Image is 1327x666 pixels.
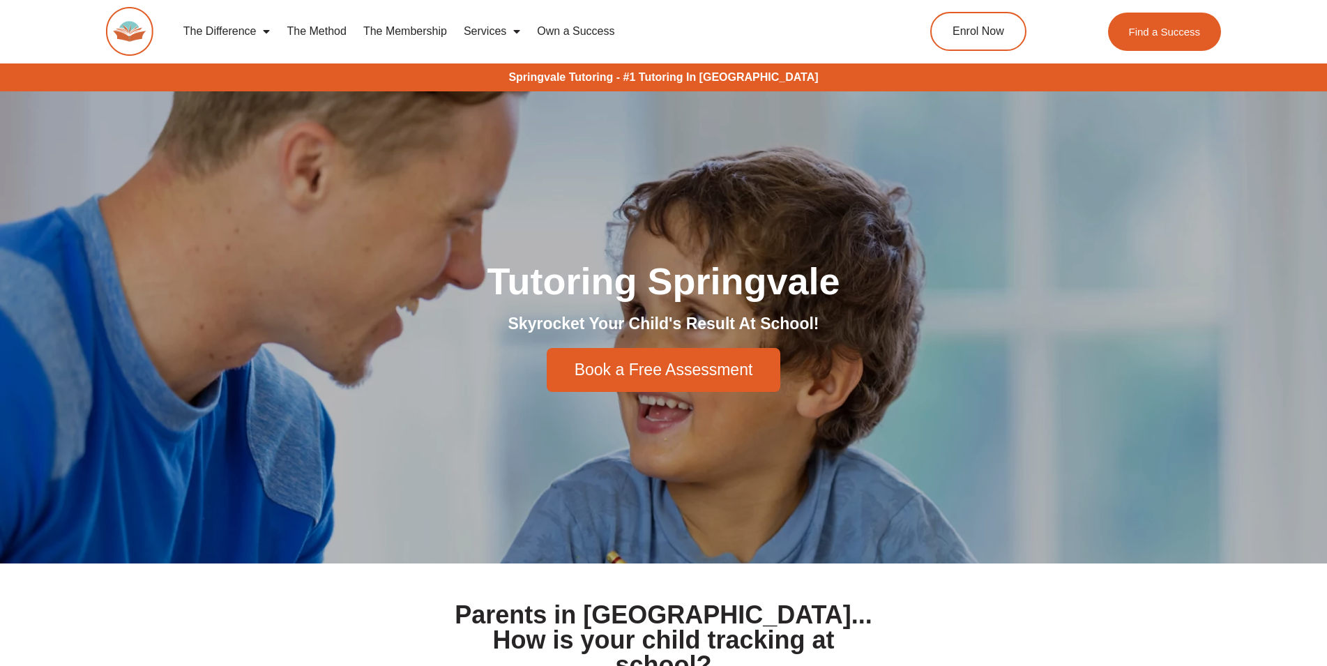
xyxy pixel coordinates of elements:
[529,15,623,47] a: Own a Success
[575,362,753,378] span: Book a Free Assessment
[1129,27,1201,37] span: Find a Success
[930,12,1026,51] a: Enrol Now
[273,262,1054,300] h1: Tutoring Springvale
[175,15,279,47] a: The Difference
[1257,599,1327,666] iframe: Chat Widget
[455,15,529,47] a: Services
[273,314,1054,335] h2: Skyrocket Your Child's Result At School!
[355,15,455,47] a: The Membership
[278,15,354,47] a: The Method
[1108,13,1222,51] a: Find a Success
[953,26,1004,37] span: Enrol Now
[547,348,781,392] a: Book a Free Assessment
[175,15,867,47] nav: Menu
